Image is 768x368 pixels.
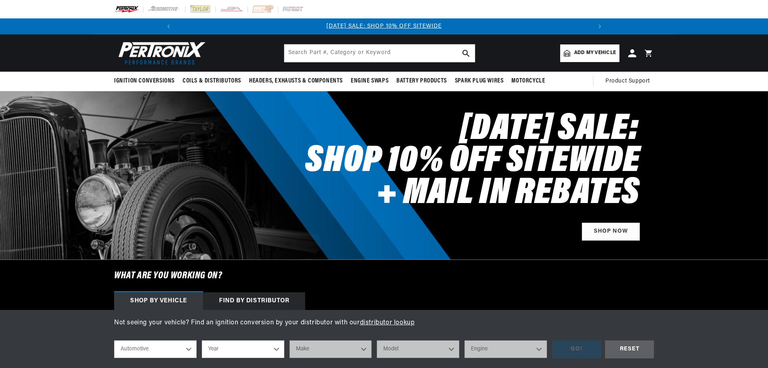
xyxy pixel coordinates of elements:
summary: Engine Swaps [347,72,392,90]
a: Shop Now [582,223,640,241]
button: Translation missing: en.sections.announcements.previous_announcement [161,18,177,34]
span: Motorcycle [511,77,545,85]
a: Add my vehicle [560,44,619,62]
span: Add my vehicle [574,49,616,57]
summary: Ignition Conversions [114,72,179,90]
select: Model [377,340,459,358]
button: search button [457,44,475,62]
h6: What are you working on? [94,260,674,292]
span: Spark Plug Wires [455,77,504,85]
select: Make [290,340,372,358]
span: Headers, Exhausts & Components [249,77,343,85]
h2: [DATE] SALE: SHOP 10% OFF SITEWIDE + MAIL IN REBATES [298,114,640,210]
summary: Coils & Distributors [179,72,245,90]
summary: Spark Plug Wires [451,72,508,90]
summary: Motorcycle [507,72,549,90]
slideshow-component: Translation missing: en.sections.announcements.announcement_bar [94,18,674,34]
span: Ignition Conversions [114,77,175,85]
div: Announcement [177,22,592,31]
summary: Headers, Exhausts & Components [245,72,347,90]
button: Translation missing: en.sections.announcements.next_announcement [592,18,608,34]
div: RESET [605,340,654,358]
select: Engine [464,340,547,358]
select: Year [202,340,284,358]
span: Product Support [605,77,650,86]
div: Find by Distributor [203,292,305,310]
span: Coils & Distributors [183,77,241,85]
img: Pertronix [114,39,206,67]
span: Battery Products [396,77,447,85]
a: [DATE] SALE: SHOP 10% OFF SITEWIDE [326,23,442,29]
span: Engine Swaps [351,77,388,85]
summary: Battery Products [392,72,451,90]
summary: Product Support [605,72,654,91]
input: Search Part #, Category or Keyword [284,44,475,62]
a: distributor lookup [360,320,415,326]
p: Not seeing your vehicle? Find an ignition conversion by your distributor with our [114,318,654,328]
div: 1 of 3 [177,22,592,31]
div: Shop by vehicle [114,292,203,310]
select: Ride Type [114,340,197,358]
